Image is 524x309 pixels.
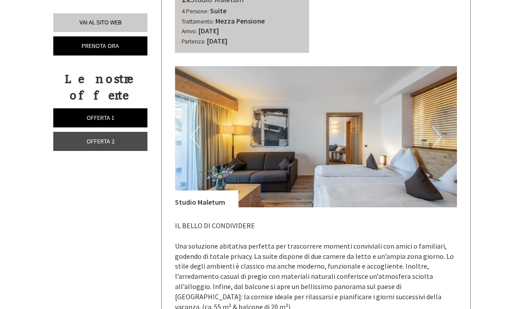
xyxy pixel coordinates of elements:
[198,26,219,35] b: [DATE]
[191,126,200,148] button: Previous
[182,38,206,45] small: Partenza:
[87,137,115,145] span: Offerta 2
[215,16,265,25] b: Mezza Pensione
[53,13,147,32] a: Vai al sito web
[182,8,209,15] small: 4 Persone:
[182,28,197,35] small: Arrivo:
[432,126,441,148] button: Next
[87,114,115,122] span: Offerta 1
[182,18,214,25] small: Trattamento:
[175,66,457,207] img: image
[53,36,147,55] a: Prenota ora
[207,36,227,45] b: [DATE]
[210,6,226,15] b: Suite
[175,190,238,207] div: Studio Maletum
[53,71,145,104] div: Le nostre offerte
